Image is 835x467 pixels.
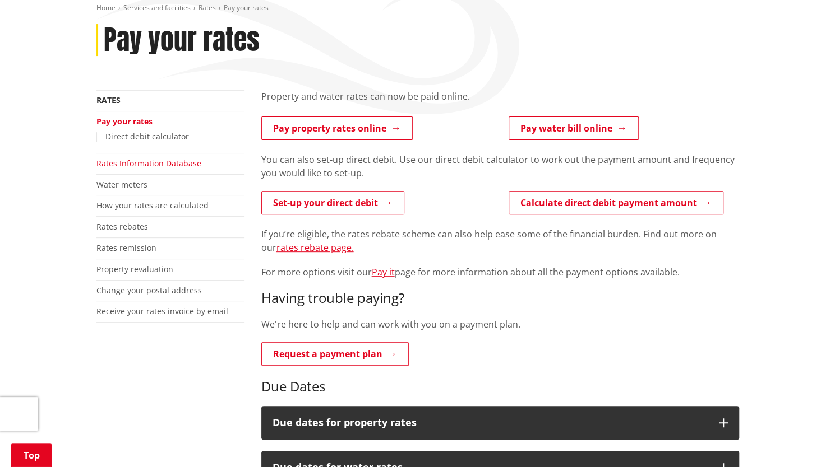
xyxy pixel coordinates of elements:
[96,285,202,296] a: Change your postal address
[96,264,173,274] a: Property revaluation
[96,221,148,232] a: Rates rebates
[261,317,739,331] p: We're here to help and can work with you on a payment plan.
[261,290,739,306] h3: Having trouble paying?
[123,3,191,12] a: Services and facilities
[509,191,723,214] a: Calculate direct debit payment amount
[96,116,153,127] a: Pay your rates
[96,242,156,253] a: Rates remission
[199,3,216,12] a: Rates
[261,379,739,395] h3: Due Dates
[261,153,739,180] p: You can also set-up direct debit. Use our direct debit calculator to work out the payment amount ...
[96,158,201,169] a: Rates Information Database
[372,266,395,278] a: Pay it
[509,116,639,140] a: Pay water bill online
[261,90,739,116] div: Property and water rates can now be paid online.
[273,417,708,428] h3: Due dates for property rates
[224,3,269,12] span: Pay your rates
[96,179,147,190] a: Water meters
[96,200,209,211] a: How your rates are calculated
[96,3,739,13] nav: breadcrumb
[96,95,121,105] a: Rates
[11,443,52,467] a: Top
[261,406,739,440] button: Due dates for property rates
[276,241,354,254] a: rates rebate page.
[96,306,228,316] a: Receive your rates invoice by email
[783,420,824,460] iframe: Messenger Launcher
[96,3,116,12] a: Home
[261,342,409,366] a: Request a payment plan
[261,227,739,254] p: If you’re eligible, the rates rebate scheme can also help ease some of the financial burden. Find...
[104,24,260,57] h1: Pay your rates
[261,191,404,214] a: Set-up your direct debit
[261,265,739,279] p: For more options visit our page for more information about all the payment options available.
[105,131,189,142] a: Direct debit calculator
[261,116,413,140] a: Pay property rates online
